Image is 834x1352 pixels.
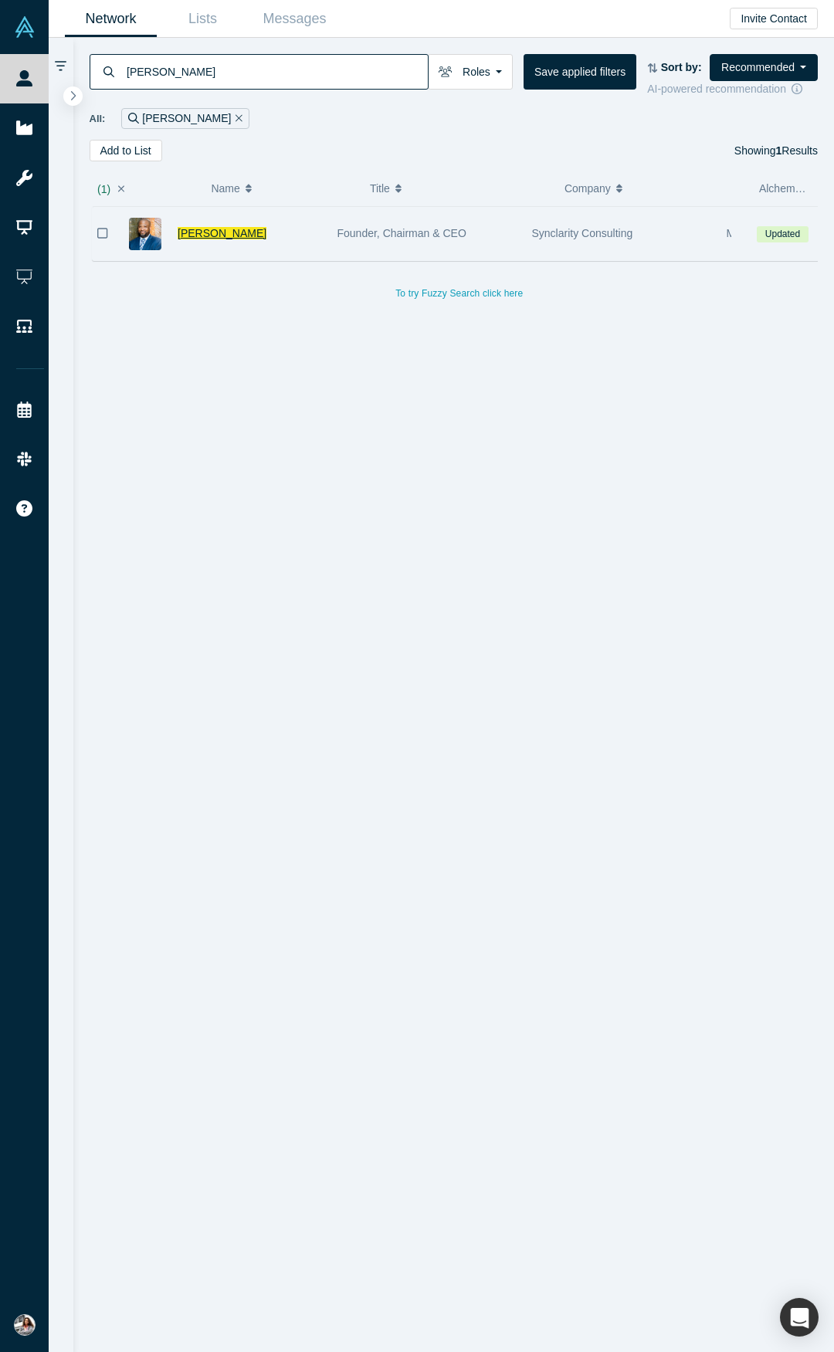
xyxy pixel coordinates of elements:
[211,172,239,205] span: Name
[524,54,636,90] button: Save applied filters
[776,144,782,157] strong: 1
[65,1,157,37] a: Network
[178,227,266,239] a: [PERSON_NAME]
[661,61,702,73] strong: Sort by:
[370,172,390,205] span: Title
[121,108,249,129] div: [PERSON_NAME]
[759,182,831,195] span: Alchemist Role
[211,172,354,205] button: Name
[710,54,818,81] button: Recommended
[337,227,466,239] span: Founder, Chairman & CEO
[93,206,113,260] button: Bookmark
[428,54,513,90] button: Roles
[564,172,611,205] span: Company
[776,144,818,157] span: Results
[97,183,110,195] span: ( 1 )
[231,110,242,127] button: Remove Filter
[757,226,808,242] span: Updated
[647,81,818,97] div: AI-powered recommendation
[129,218,161,250] img: Jonathan Krause's Profile Image
[385,283,534,303] button: To try Fuzzy Search click here
[734,140,818,161] div: Showing
[14,1314,36,1336] img: Martha Montoya's Account
[730,8,818,29] button: Invite Contact
[90,140,162,161] button: Add to List
[532,227,633,239] span: Synclarity Consulting
[249,1,341,37] a: Messages
[90,111,106,127] span: All:
[564,172,743,205] button: Company
[157,1,249,37] a: Lists
[125,53,428,90] input: Search by name, title, company, summary, expertise, investment criteria or topics of focus
[370,172,548,205] button: Title
[14,16,36,38] img: Alchemist Vault Logo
